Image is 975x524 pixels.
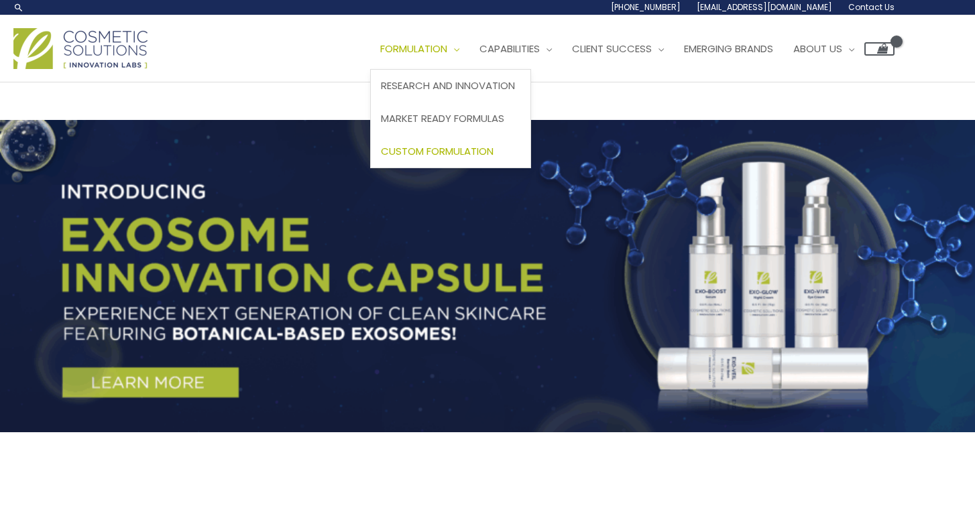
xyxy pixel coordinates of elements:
nav: Site Navigation [360,29,895,69]
a: Research and Innovation [371,70,530,103]
span: [EMAIL_ADDRESS][DOMAIN_NAME] [697,1,832,13]
a: Capabilities [469,29,562,69]
span: [PHONE_NUMBER] [611,1,681,13]
span: Emerging Brands [684,42,773,56]
span: Capabilities [479,42,540,56]
span: Research and Innovation [381,78,515,92]
span: About Us [793,42,842,56]
span: Client Success [572,42,652,56]
a: Emerging Brands [674,29,783,69]
a: Custom Formulation [371,135,530,168]
span: Market Ready Formulas [381,111,504,125]
span: Formulation [380,42,447,56]
a: Market Ready Formulas [371,103,530,135]
a: About Us [783,29,864,69]
span: Custom Formulation [381,144,494,158]
a: Client Success [562,29,674,69]
a: Formulation [370,29,469,69]
span: Contact Us [848,1,895,13]
a: Search icon link [13,2,24,13]
img: Cosmetic Solutions Logo [13,28,148,69]
a: View Shopping Cart, empty [864,42,895,56]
